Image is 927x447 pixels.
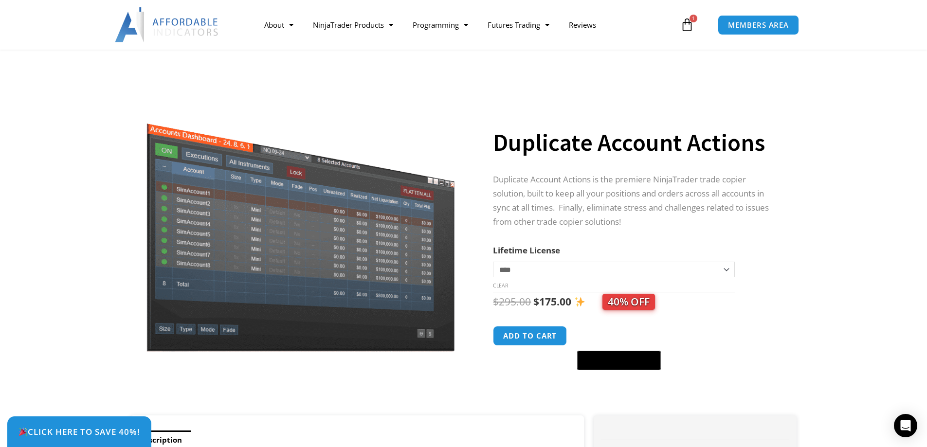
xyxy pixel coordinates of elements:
bdi: 295.00 [493,295,531,308]
a: NinjaTrader Products [303,14,403,36]
a: MEMBERS AREA [718,15,799,35]
a: Clear options [493,282,508,289]
img: LogoAI | Affordable Indicators – NinjaTrader [115,7,219,42]
a: Programming [403,14,478,36]
iframe: PayPal Message 1 [493,376,777,385]
a: About [254,14,303,36]
iframe: Secure express checkout frame [575,324,663,348]
img: 🎉 [19,428,27,436]
span: 1 [690,15,697,22]
div: Open Intercom Messenger [894,414,917,437]
nav: Menu [254,14,678,36]
bdi: 175.00 [533,295,571,308]
a: Reviews [559,14,606,36]
span: $ [493,295,499,308]
span: Click Here to save 40%! [18,428,140,436]
p: Duplicate Account Actions is the premiere NinjaTrader trade copier solution, built to keep all yo... [493,173,777,229]
a: Futures Trading [478,14,559,36]
label: Lifetime License [493,245,560,256]
span: 40% OFF [602,294,655,310]
img: ✨ [575,297,585,307]
button: Add to cart [493,326,567,346]
button: Buy with GPay [577,351,661,370]
span: $ [533,295,539,308]
a: 1 [666,11,709,39]
a: 🎉Click Here to save 40%! [7,416,151,447]
h1: Duplicate Account Actions [493,125,777,160]
span: MEMBERS AREA [728,21,789,29]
